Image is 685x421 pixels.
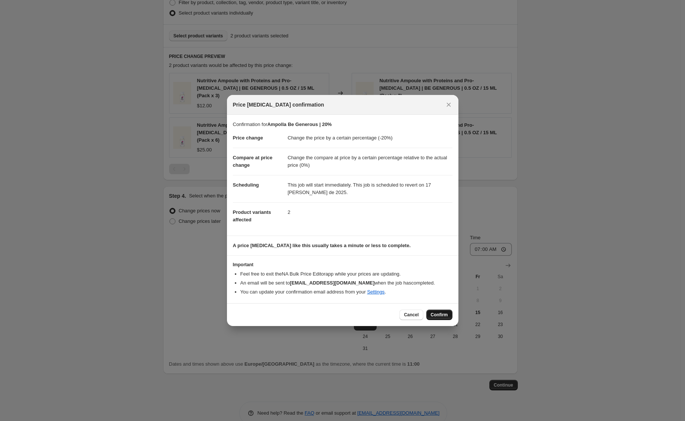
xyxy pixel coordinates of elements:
[290,280,374,286] b: [EMAIL_ADDRESS][DOMAIN_NAME]
[288,202,452,222] dd: 2
[233,243,411,248] b: A price [MEDICAL_DATA] like this usually takes a minute or less to complete.
[367,289,384,295] a: Settings
[233,121,452,128] p: Confirmation for
[399,310,423,320] button: Cancel
[233,101,324,108] span: Price [MEDICAL_DATA] confirmation
[240,270,452,278] li: Feel free to exit the NA Bulk Price Editor app while your prices are updating.
[267,122,332,127] b: Ampolla Be Generous | 20%
[443,99,454,110] button: Close
[431,312,448,318] span: Confirm
[240,288,452,296] li: You can update your confirmation email address from your .
[288,175,452,202] dd: This job will start immediately. This job is scheduled to revert on 17 [PERSON_NAME] de 2025.
[426,310,452,320] button: Confirm
[233,262,452,268] h3: Important
[233,155,273,168] span: Compare at price change
[233,209,271,222] span: Product variants affected
[233,182,259,188] span: Scheduling
[233,135,263,141] span: Price change
[240,279,452,287] li: An email will be sent to when the job has completed .
[404,312,418,318] span: Cancel
[288,148,452,175] dd: Change the compare at price by a certain percentage relative to the actual price (0%)
[288,128,452,148] dd: Change the price by a certain percentage (-20%)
